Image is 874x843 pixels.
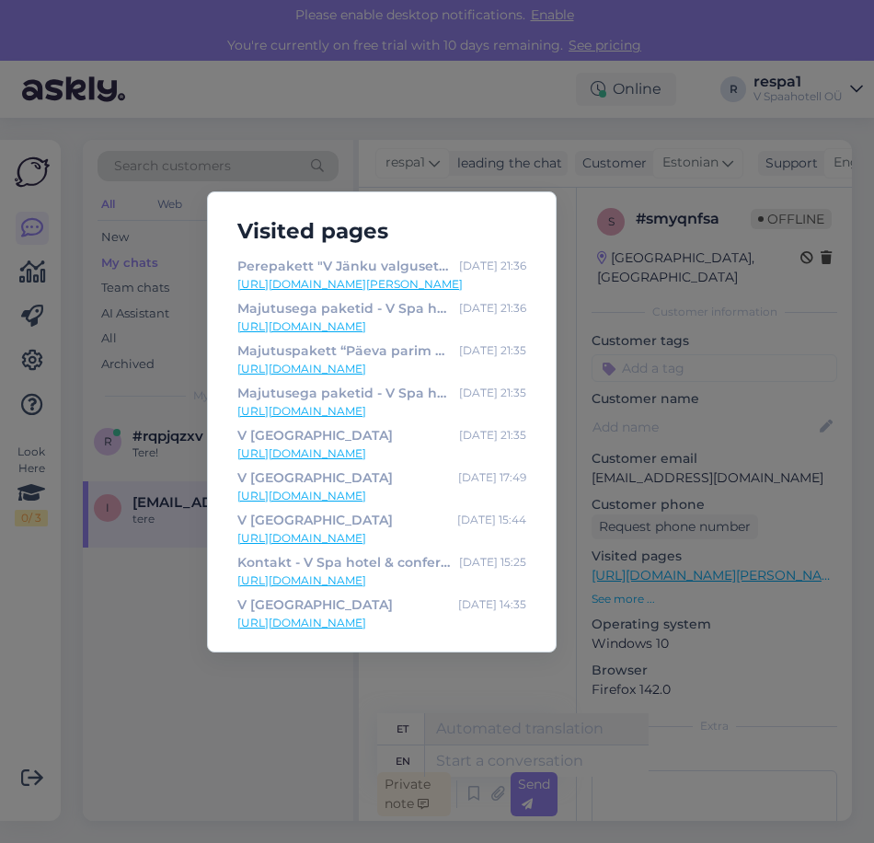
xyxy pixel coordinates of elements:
h5: Visited pages [223,214,541,248]
a: [URL][DOMAIN_NAME] [237,445,526,462]
div: [DATE] 15:25 [459,552,526,572]
div: V [GEOGRAPHIC_DATA] [237,595,393,615]
a: [URL][DOMAIN_NAME] [237,318,526,335]
div: Perepakett "V Jänku valgusetendusega" - [PERSON_NAME] spaata - V Spa hotel & conference centre [237,256,452,276]
div: [DATE] 21:35 [459,341,526,361]
div: [DATE] 21:35 [459,383,526,403]
div: [DATE] 21:36 [459,256,526,276]
div: [DATE] 15:44 [457,510,526,530]
div: Majutusega paketid - V Spa hotel & conference centre [237,298,452,318]
div: Majutuspakett “Päeva parim hind” [PERSON_NAME] - V Spa hotel & conference centre [237,341,452,361]
a: [URL][DOMAIN_NAME] [237,615,526,631]
a: [URL][DOMAIN_NAME] [237,488,526,504]
div: V [GEOGRAPHIC_DATA] [237,468,393,488]
div: [DATE] 21:35 [459,425,526,445]
a: [URL][DOMAIN_NAME] [237,361,526,377]
div: Kontakt - V Spa hotel & conference centre [237,552,452,572]
a: [URL][DOMAIN_NAME] [237,403,526,420]
div: [DATE] 17:49 [458,468,526,488]
div: V [GEOGRAPHIC_DATA] [237,425,393,445]
a: [URL][DOMAIN_NAME][PERSON_NAME] [237,276,526,293]
div: V [GEOGRAPHIC_DATA] [237,510,393,530]
a: [URL][DOMAIN_NAME] [237,530,526,547]
div: [DATE] 14:35 [458,595,526,615]
div: Majutusega paketid - V Spa hotel & conference centre [237,383,452,403]
a: [URL][DOMAIN_NAME] [237,572,526,589]
div: [DATE] 21:36 [459,298,526,318]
